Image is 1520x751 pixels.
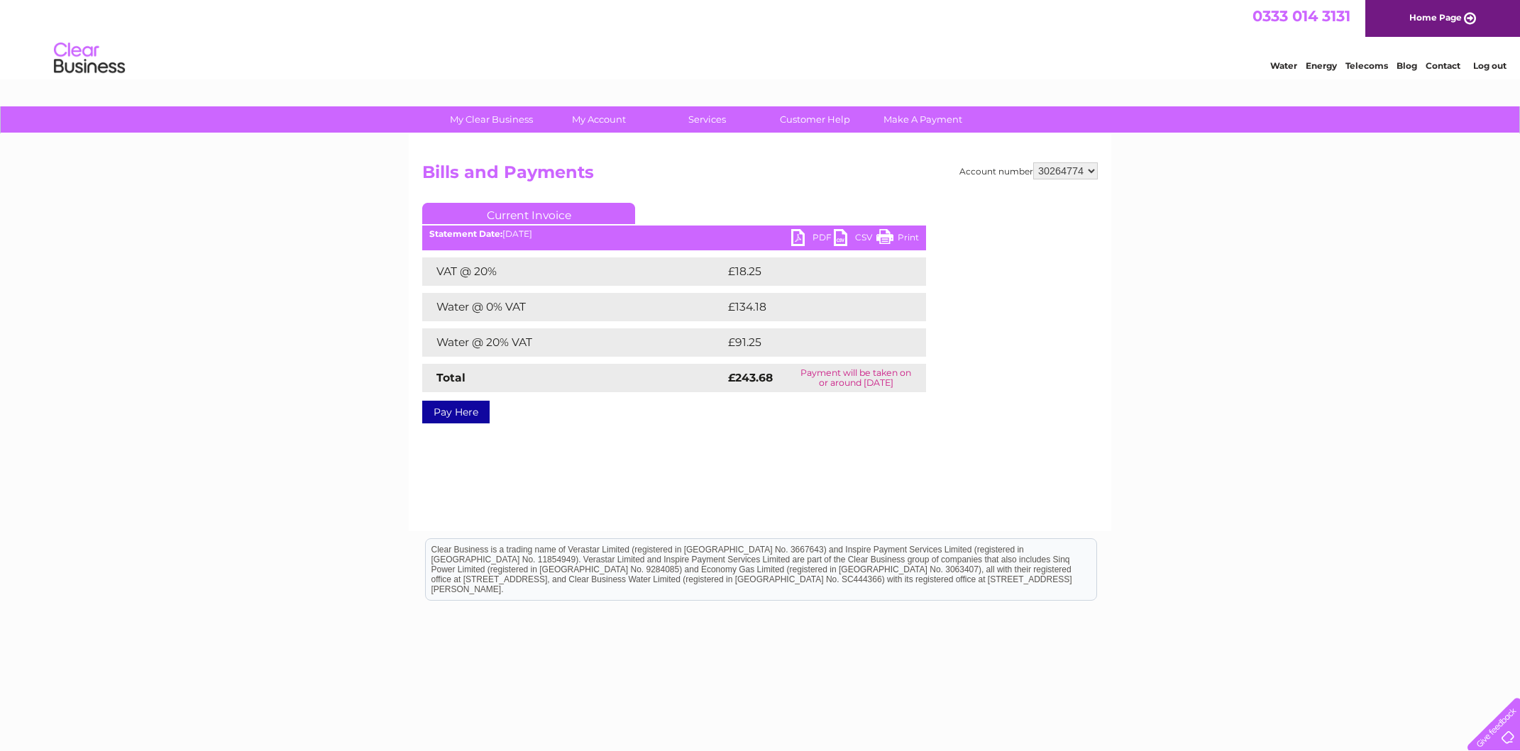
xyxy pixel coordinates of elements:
[433,106,550,133] a: My Clear Business
[426,8,1096,69] div: Clear Business is a trading name of Verastar Limited (registered in [GEOGRAPHIC_DATA] No. 3667643...
[53,37,126,80] img: logo.png
[1397,60,1417,71] a: Blog
[834,229,876,250] a: CSV
[725,328,896,357] td: £91.25
[1426,60,1460,71] a: Contact
[1345,60,1388,71] a: Telecoms
[422,401,490,423] a: Pay Here
[864,106,981,133] a: Make A Payment
[436,371,466,384] strong: Total
[649,106,766,133] a: Services
[422,203,635,224] a: Current Invoice
[786,364,926,392] td: Payment will be taken on or around [DATE]
[725,257,896,286] td: £18.25
[1270,60,1297,71] a: Water
[541,106,658,133] a: My Account
[1252,7,1350,25] a: 0333 014 3131
[429,228,502,239] b: Statement Date:
[725,293,899,321] td: £134.18
[422,162,1098,189] h2: Bills and Payments
[756,106,874,133] a: Customer Help
[876,229,919,250] a: Print
[422,257,725,286] td: VAT @ 20%
[422,229,926,239] div: [DATE]
[1473,60,1507,71] a: Log out
[959,162,1098,179] div: Account number
[728,371,773,384] strong: £243.68
[791,229,834,250] a: PDF
[422,328,725,357] td: Water @ 20% VAT
[1306,60,1337,71] a: Energy
[422,293,725,321] td: Water @ 0% VAT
